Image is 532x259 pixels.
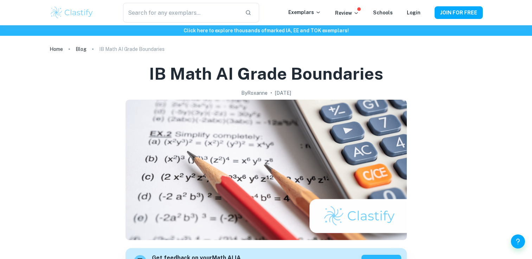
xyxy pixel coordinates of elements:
a: Home [50,44,63,54]
h2: [DATE] [275,89,291,97]
p: Exemplars [288,8,321,16]
a: Login [407,10,421,15]
button: JOIN FOR FREE [435,6,483,19]
a: Schools [373,10,393,15]
p: Review [335,9,359,17]
h6: Click here to explore thousands of marked IA, EE and TOK exemplars ! [1,27,531,34]
p: IB Math AI Grade Boundaries [99,45,165,53]
a: Blog [76,44,86,54]
img: IB Math AI Grade Boundaries cover image [126,100,407,240]
h2: By Roxanne [241,89,268,97]
p: • [270,89,272,97]
img: Clastify logo [50,6,94,20]
input: Search for any exemplars... [123,3,239,22]
button: Help and Feedback [511,234,525,248]
h1: IB Math AI Grade Boundaries [149,62,383,85]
